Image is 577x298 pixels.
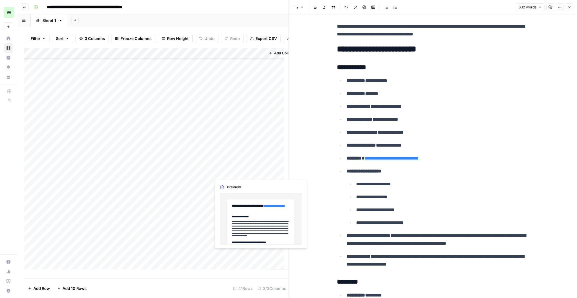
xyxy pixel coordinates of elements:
span: Freeze Columns [121,35,151,41]
span: W [7,9,11,16]
a: Home [4,34,13,43]
a: Sheet 1 [31,14,68,26]
button: Add 10 Rows [53,284,90,293]
div: 41 Rows [230,284,255,293]
span: Redo [230,35,240,41]
a: Insights [4,53,13,62]
span: Filter [31,35,40,41]
span: 632 words [519,5,536,10]
button: Add Column [266,49,298,57]
button: Sort [52,34,73,43]
div: Sheet 1 [42,17,56,23]
button: Workspace: Workspace1 [4,5,13,20]
span: Undo [204,35,215,41]
button: 3 Columns [75,34,109,43]
button: Freeze Columns [111,34,155,43]
button: Redo [221,34,244,43]
span: 3 Columns [85,35,105,41]
button: Export CSV [246,34,281,43]
button: Undo [195,34,218,43]
a: Browse [4,43,13,53]
span: Sort [56,35,64,41]
span: Add Row [33,285,50,291]
button: Row Height [158,34,193,43]
div: 3/3 Columns [255,284,288,293]
a: Learning Hub [4,276,13,286]
span: Export CSV [255,35,277,41]
a: Usage [4,267,13,276]
button: Help + Support [4,286,13,296]
span: Add 10 Rows [63,285,87,291]
a: Opportunities [4,62,13,72]
button: 632 words [516,3,545,11]
span: Add Column [274,50,295,56]
span: Row Height [167,35,189,41]
button: Add Row [24,284,53,293]
a: Settings [4,257,13,267]
button: Filter [27,34,50,43]
a: Your Data [4,72,13,82]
